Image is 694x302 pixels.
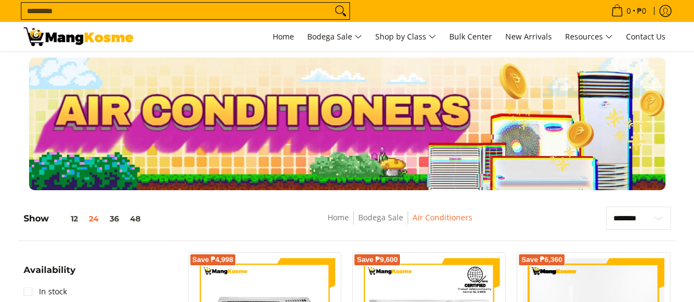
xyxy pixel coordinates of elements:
[500,22,557,52] a: New Arrivals
[302,22,368,52] a: Bodega Sale
[83,214,104,223] button: 24
[125,214,146,223] button: 48
[273,31,294,42] span: Home
[267,22,300,52] a: Home
[24,27,133,46] img: Bodega Sale Aircon l Mang Kosme: Home Appliances Warehouse Sale | Page 4
[521,257,562,263] span: Save ₱6,360
[24,266,76,275] span: Availability
[565,30,613,44] span: Resources
[144,22,671,52] nav: Main Menu
[560,22,618,52] a: Resources
[332,3,349,19] button: Search
[449,31,492,42] span: Bulk Center
[247,211,552,236] nav: Breadcrumbs
[193,257,234,263] span: Save ₱4,998
[307,30,362,44] span: Bodega Sale
[49,214,83,223] button: 12
[625,7,633,15] span: 0
[24,213,146,224] h5: Show
[375,30,436,44] span: Shop by Class
[444,22,498,52] a: Bulk Center
[505,31,552,42] span: New Arrivals
[635,7,648,15] span: ₱0
[24,266,76,283] summary: Open
[626,31,665,42] span: Contact Us
[328,212,349,223] a: Home
[370,22,442,52] a: Shop by Class
[358,212,403,223] a: Bodega Sale
[608,5,650,17] span: •
[620,22,671,52] a: Contact Us
[24,283,67,300] a: In stock
[413,212,472,223] a: Air Conditioners
[104,214,125,223] button: 36
[357,257,398,263] span: Save ₱9,600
